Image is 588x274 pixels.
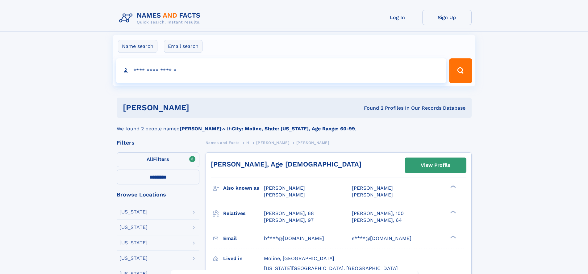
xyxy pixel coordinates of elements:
input: search input [116,58,447,83]
a: View Profile [405,158,466,173]
h1: [PERSON_NAME] [123,104,277,112]
span: H [246,141,249,145]
span: [PERSON_NAME] [264,192,305,198]
img: Logo Names and Facts [117,10,206,27]
span: [PERSON_NAME] [256,141,289,145]
a: Sign Up [422,10,472,25]
a: H [246,139,249,146]
div: [US_STATE] [119,209,148,214]
span: All [147,156,153,162]
label: Filters [117,152,199,167]
a: [PERSON_NAME], 68 [264,210,314,217]
button: Search Button [449,58,472,83]
a: Names and Facts [206,139,240,146]
label: Name search [118,40,157,53]
a: [PERSON_NAME] [256,139,289,146]
div: We found 2 people named with . [117,118,472,133]
span: [PERSON_NAME] [352,192,393,198]
span: [PERSON_NAME] [352,185,393,191]
a: Log In [373,10,422,25]
a: [PERSON_NAME], 97 [264,217,314,224]
b: City: Moline, State: [US_STATE], Age Range: 60-99 [232,126,355,132]
span: [PERSON_NAME] [264,185,305,191]
h3: Relatives [223,208,264,219]
h3: Email [223,233,264,244]
span: [PERSON_NAME] [296,141,329,145]
div: Browse Locations [117,192,199,197]
a: [PERSON_NAME], Age [DEMOGRAPHIC_DATA] [211,160,361,168]
div: Filters [117,140,199,145]
div: Found 2 Profiles In Our Records Database [277,105,465,112]
div: View Profile [421,158,450,172]
div: ❯ [449,235,456,239]
div: ❯ [449,210,456,214]
a: [PERSON_NAME], 64 [352,217,402,224]
h3: Lived in [223,253,264,264]
a: [PERSON_NAME], 100 [352,210,404,217]
label: Email search [164,40,202,53]
h3: Also known as [223,183,264,193]
div: ❯ [449,185,456,189]
b: [PERSON_NAME] [180,126,221,132]
div: [US_STATE] [119,240,148,245]
div: [US_STATE] [119,256,148,261]
span: Moline, [GEOGRAPHIC_DATA] [264,255,334,261]
span: [US_STATE][GEOGRAPHIC_DATA], [GEOGRAPHIC_DATA] [264,265,398,271]
div: [US_STATE] [119,225,148,230]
